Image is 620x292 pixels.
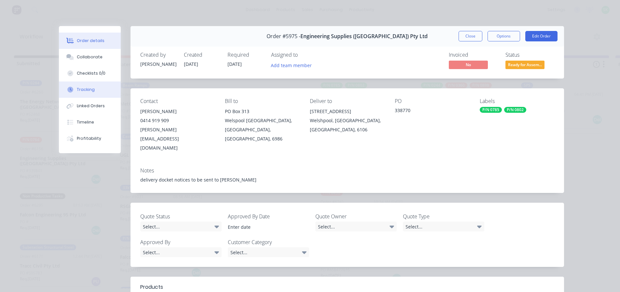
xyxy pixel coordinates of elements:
label: Approved By Date [228,212,309,220]
div: Assigned to [271,52,336,58]
div: Select... [228,247,309,257]
div: Created [184,52,220,58]
div: Profitability [77,136,101,141]
div: Collaborate [77,54,103,60]
div: [STREET_ADDRESS]Welshpool, [GEOGRAPHIC_DATA], [GEOGRAPHIC_DATA], 6106 [310,107,384,134]
div: 338770 [395,107,469,116]
div: [PERSON_NAME]0414 919 909[PERSON_NAME][EMAIL_ADDRESS][DOMAIN_NAME] [140,107,215,153]
div: P/N 0802 [504,107,526,113]
span: [DATE] [227,61,242,67]
div: Invoiced [449,52,498,58]
button: Edit Order [525,31,558,41]
div: Welspool [GEOGRAPHIC_DATA], [GEOGRAPHIC_DATA], [GEOGRAPHIC_DATA], 6986 [225,116,299,143]
div: Select... [315,222,397,231]
div: [PERSON_NAME] [140,107,215,116]
div: PO Box 313Welspool [GEOGRAPHIC_DATA], [GEOGRAPHIC_DATA], [GEOGRAPHIC_DATA], 6986 [225,107,299,143]
span: [DATE] [184,61,198,67]
div: Products [140,283,163,291]
button: Tracking [59,81,121,98]
label: Approved By [140,238,222,246]
div: [STREET_ADDRESS] [310,107,384,116]
span: No [449,61,488,69]
div: [PERSON_NAME] [140,61,176,67]
button: Collaborate [59,49,121,65]
input: Enter date [223,222,304,232]
button: Add team member [271,61,315,69]
label: Quote Type [403,212,484,220]
span: Order #5975 - [267,33,300,39]
button: Add team member [267,61,315,69]
div: delivery docket notices to be sent to [PERSON_NAME] [140,176,554,183]
div: P/N 0785 [480,107,502,113]
div: Notes [140,168,554,174]
button: Checklists 0/0 [59,65,121,81]
div: Deliver to [310,98,384,104]
div: Timeline [77,119,94,125]
label: Quote Owner [315,212,397,220]
button: Timeline [59,114,121,130]
div: PO Box 313 [225,107,299,116]
div: Welshpool, [GEOGRAPHIC_DATA], [GEOGRAPHIC_DATA], 6106 [310,116,384,134]
button: Ready for Assem... [505,61,544,70]
button: Close [459,31,482,41]
div: Created by [140,52,176,58]
button: Profitability [59,130,121,147]
div: Status [505,52,554,58]
button: Order details [59,33,121,49]
span: Ready for Assem... [505,61,544,69]
div: Required [227,52,263,58]
div: Order details [77,38,104,44]
div: Tracking [77,87,95,93]
div: Checklists 0/0 [77,70,105,76]
button: Linked Orders [59,98,121,114]
div: Linked Orders [77,103,105,109]
div: PO [395,98,469,104]
div: Bill to [225,98,299,104]
label: Quote Status [140,212,222,220]
span: Engineering Supplies ([GEOGRAPHIC_DATA]) Pty Ltd [300,33,428,39]
div: 0414 919 909 [140,116,215,125]
div: [PERSON_NAME][EMAIL_ADDRESS][DOMAIN_NAME] [140,125,215,153]
div: Select... [140,247,222,257]
div: Select... [140,222,222,231]
div: Select... [403,222,484,231]
div: Labels [480,98,554,104]
div: Contact [140,98,215,104]
button: Options [488,31,520,41]
label: Customer Category [228,238,309,246]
